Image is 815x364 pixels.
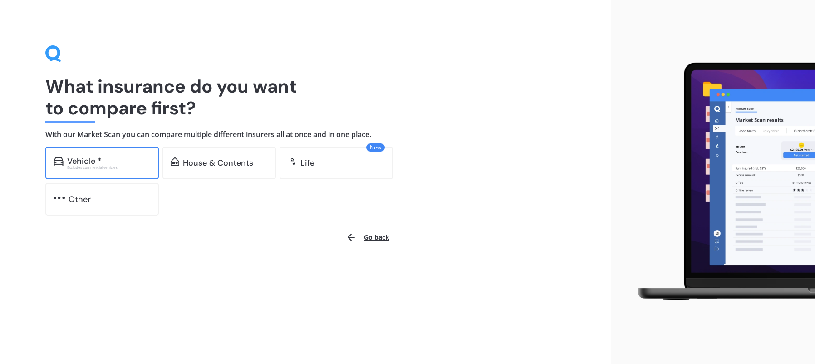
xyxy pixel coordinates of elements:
div: Other [69,195,91,204]
h4: With our Market Scan you can compare multiple different insurers all at once and in one place. [45,130,566,139]
div: House & Contents [183,158,253,167]
img: laptop.webp [625,57,815,307]
img: car.f15378c7a67c060ca3f3.svg [54,157,64,166]
span: New [366,143,385,152]
img: life.f720d6a2d7cdcd3ad642.svg [288,157,297,166]
img: home-and-contents.b802091223b8502ef2dd.svg [171,157,179,166]
div: Vehicle * [67,157,102,166]
img: other.81dba5aafe580aa69f38.svg [54,193,65,202]
div: Life [300,158,314,167]
div: Excludes commercial vehicles [67,166,151,169]
h1: What insurance do you want to compare first? [45,75,566,119]
button: Go back [340,226,395,248]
